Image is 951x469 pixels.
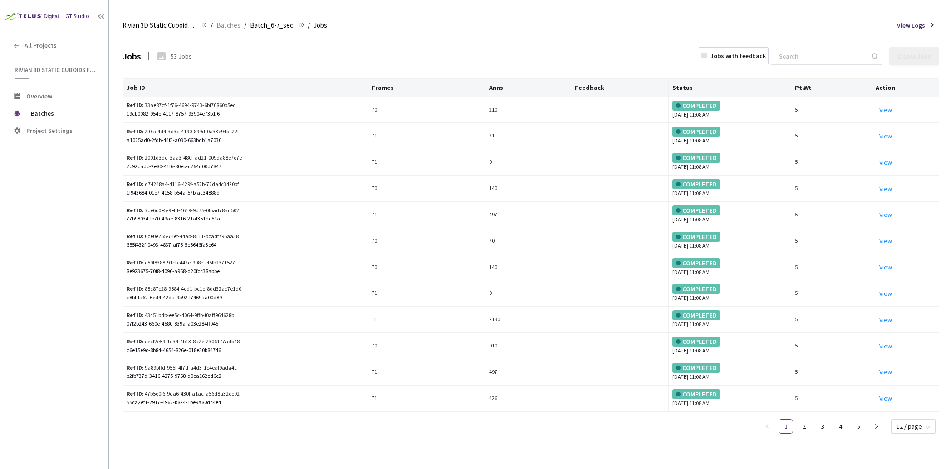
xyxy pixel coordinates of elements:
a: Batches [215,20,242,30]
td: 5 [791,123,832,149]
div: Jobs with feedback [711,51,766,61]
span: View Logs [897,20,925,30]
b: Ref ID: [127,259,144,266]
b: Ref ID: [127,285,144,292]
div: c6e15e9c-8b84-4654-826e-018e30b84746 [127,346,364,355]
td: 71 [368,280,485,307]
span: Batch_6-7_sec [250,20,293,31]
div: 2f0ac4d4-3d3c-4190-899d-0a33e94bc22f [127,127,243,136]
div: 47b5e0f6-9da6-430f-a1ac-a56d8a32ce92 [127,390,243,398]
th: Frames [368,79,485,97]
div: 53 Jobs [171,51,192,61]
td: 70 [368,333,485,359]
div: GT Studio [65,12,89,21]
a: View [879,316,892,324]
li: / [211,20,213,31]
td: 140 [485,254,571,281]
div: COMPLETED [672,153,720,163]
th: Action [832,79,939,97]
td: 5 [791,228,832,254]
span: Batches [31,104,93,122]
a: 1 [779,420,793,433]
td: 70 [368,97,485,123]
div: 8e923675-70f8-4096-a968-d20fcc38abbe [127,267,364,276]
div: COMPLETED [672,337,720,347]
b: Ref ID: [127,207,144,214]
div: COMPLETED [672,284,720,294]
div: COMPLETED [672,101,720,111]
th: Anns [485,79,571,97]
div: [DATE] 11:08 AM [672,127,787,145]
td: 5 [791,359,832,386]
a: View [879,132,892,140]
li: 1 [779,419,793,434]
a: View [879,289,892,298]
input: Search [774,48,870,64]
div: a1025ad0-2fdb-44f3-a030-663bdb1a7030 [127,136,364,145]
div: d74248a4-4116-429f-a52b-72da4c3420bf [127,180,243,189]
li: 2 [797,419,811,434]
b: Ref ID: [127,312,144,318]
td: 210 [485,97,571,123]
td: 5 [791,254,832,281]
span: Overview [26,92,52,100]
div: Page Size [891,419,936,430]
li: / [244,20,246,31]
td: 497 [485,359,571,386]
div: 2001d3dd-3aa3-480f-ad21-009da88e7e7e [127,154,243,162]
td: 910 [485,333,571,359]
td: 5 [791,149,832,176]
td: 71 [368,307,485,333]
li: 3 [815,419,829,434]
a: View [879,210,892,219]
div: COMPLETED [672,127,720,137]
a: View [879,106,892,114]
span: Rivian 3D Static Cuboids fixed[2024-25] [15,66,96,74]
span: right [874,424,879,429]
div: [DATE] 11:08 AM [672,389,787,408]
div: 07f2b243-660e-4580-839a-a03e284ff945 [127,320,364,328]
span: All Projects [25,42,57,49]
span: Batches [216,20,240,31]
div: 9a89bffd-955f-4f7d-a4d3-1c4eaf9ada4c [127,364,243,372]
li: Next Page [869,419,884,434]
div: [DATE] 11:08 AM [672,232,787,250]
th: Status [669,79,791,97]
div: 1f943684-01e7-4158-b54a-57bfac34888d [127,189,364,197]
a: 4 [833,420,847,433]
li: Previous Page [760,419,775,434]
div: [DATE] 11:08 AM [672,337,787,355]
span: 12 / page [897,420,930,433]
div: COMPLETED [672,389,720,399]
div: Create Jobs [897,53,931,60]
div: COMPLETED [672,179,720,189]
div: COMPLETED [672,205,720,215]
div: [DATE] 11:08 AM [672,179,787,198]
div: 88c87c28-9584-4cd1-bc1e-8dd32ac7e1d0 [127,285,243,293]
td: 71 [485,123,571,149]
div: 3ce6c0e5-9efd-4619-9d75-0f5ad78ad502 [127,206,243,215]
div: Jobs [123,49,141,63]
td: 71 [368,123,485,149]
span: Jobs [314,20,327,31]
div: COMPLETED [672,258,720,268]
b: Ref ID: [127,364,144,371]
div: 6ce0e255-74ef-44ab-8111-bcadf796aa38 [127,232,243,241]
td: 426 [485,386,571,412]
div: b2fb737d-3416-4275-9758-d0ea162ed6e2 [127,372,364,381]
span: Rivian 3D Static Cuboids fixed[2024-25] [123,20,196,31]
a: View [879,342,892,350]
span: left [765,424,770,429]
td: 5 [791,202,832,228]
td: 5 [791,97,832,123]
li: 5 [851,419,866,434]
td: 5 [791,307,832,333]
b: Ref ID: [127,233,144,239]
a: View [879,368,892,376]
b: Ref ID: [127,154,144,161]
div: [DATE] 11:08 AM [672,363,787,381]
span: Project Settings [26,127,73,135]
td: 5 [791,280,832,307]
td: 5 [791,176,832,202]
b: Ref ID: [127,128,144,135]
